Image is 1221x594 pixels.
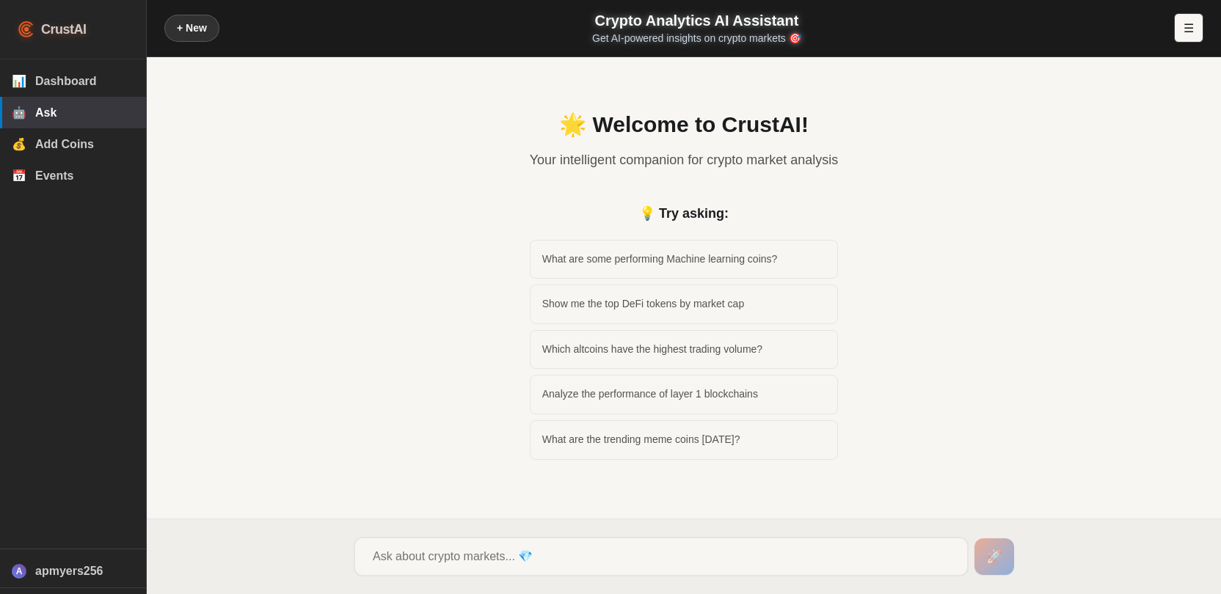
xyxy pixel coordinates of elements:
h3: 💡 Try asking: [530,206,839,222]
span: ☰ [1184,21,1194,35]
button: 🚀 [974,538,1014,575]
button: ☰ [1174,13,1203,43]
p: Your intelligent companion for crypto market analysis [530,150,839,171]
div: A [12,564,26,579]
span: 📊 [12,74,26,88]
span: 💰 [12,137,26,151]
span: Get AI-powered insights on crypto markets 🎯 [592,32,801,45]
span: 📅 [12,169,26,183]
span: 🤖 [12,106,26,120]
span: apmyers256 [35,565,134,578]
button: Which altcoins have the highest trading volume? [530,330,839,370]
button: Show me the top DeFi tokens by market cap [530,285,839,324]
span: Events [35,169,134,183]
img: CrustAI [18,21,35,38]
button: Analyze the performance of layer 1 blockchains [530,375,839,414]
h2: 🌟 Welcome to CrustAI! [530,111,839,138]
span: CrustAI [41,19,87,40]
span: Ask [35,106,134,120]
button: What are some performing Machine learning coins? [530,240,839,279]
span: Dashboard [35,75,134,88]
h1: Crypto Analytics AI Assistant [592,12,801,45]
span: Add Coins [35,138,134,151]
input: Ask about crypto markets... 💎 [354,537,969,576]
button: What are the trending meme coins [DATE]? [530,420,839,460]
button: + New [164,15,219,42]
